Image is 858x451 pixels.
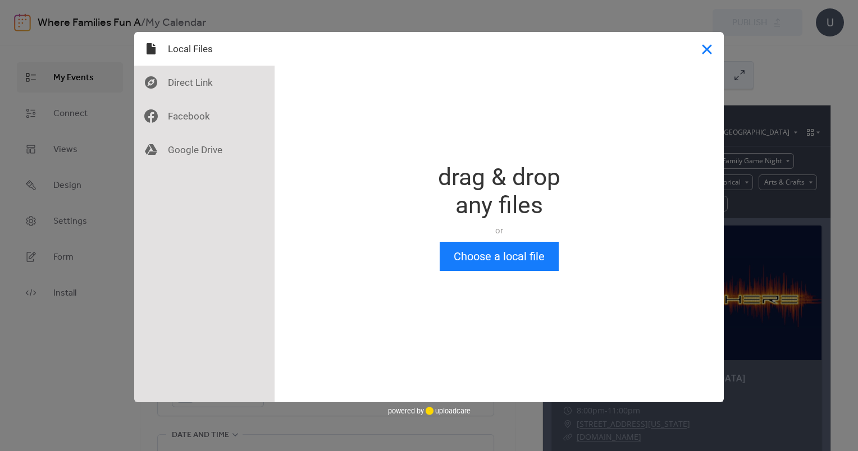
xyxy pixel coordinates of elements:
[388,402,471,419] div: powered by
[134,99,275,133] div: Facebook
[438,225,560,236] div: or
[424,407,471,415] a: uploadcare
[690,32,724,66] button: Close
[438,163,560,219] div: drag & drop any files
[134,66,275,99] div: Direct Link
[134,133,275,167] div: Google Drive
[440,242,559,271] button: Choose a local file
[134,32,275,66] div: Local Files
